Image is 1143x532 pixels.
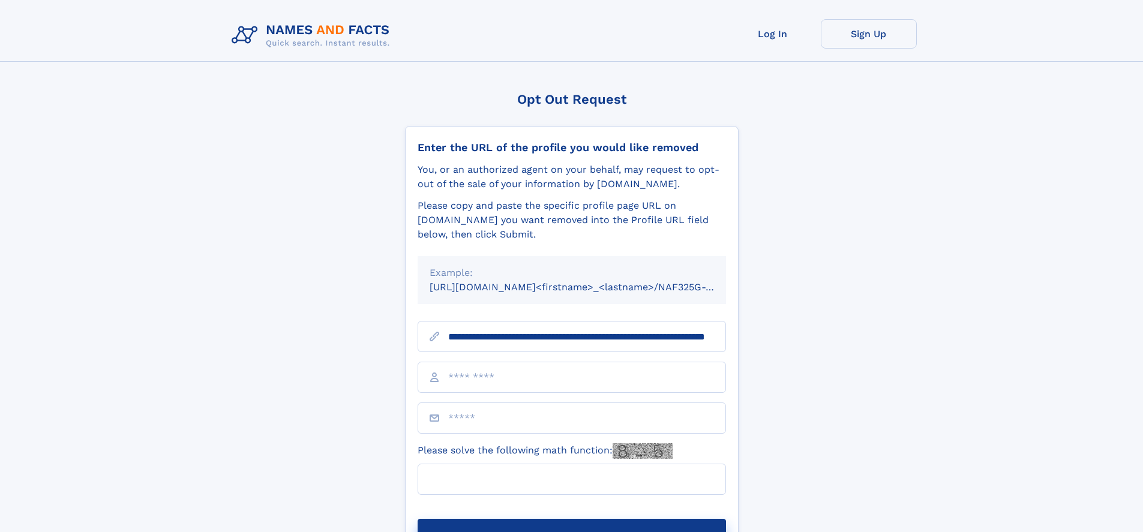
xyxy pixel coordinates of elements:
div: Opt Out Request [405,92,739,107]
small: [URL][DOMAIN_NAME]<firstname>_<lastname>/NAF325G-xxxxxxxx [430,281,749,293]
label: Please solve the following math function: [418,443,673,459]
div: Please copy and paste the specific profile page URL on [DOMAIN_NAME] you want removed into the Pr... [418,199,726,242]
img: Logo Names and Facts [227,19,400,52]
div: Enter the URL of the profile you would like removed [418,141,726,154]
div: Example: [430,266,714,280]
a: Sign Up [821,19,917,49]
div: You, or an authorized agent on your behalf, may request to opt-out of the sale of your informatio... [418,163,726,191]
a: Log In [725,19,821,49]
